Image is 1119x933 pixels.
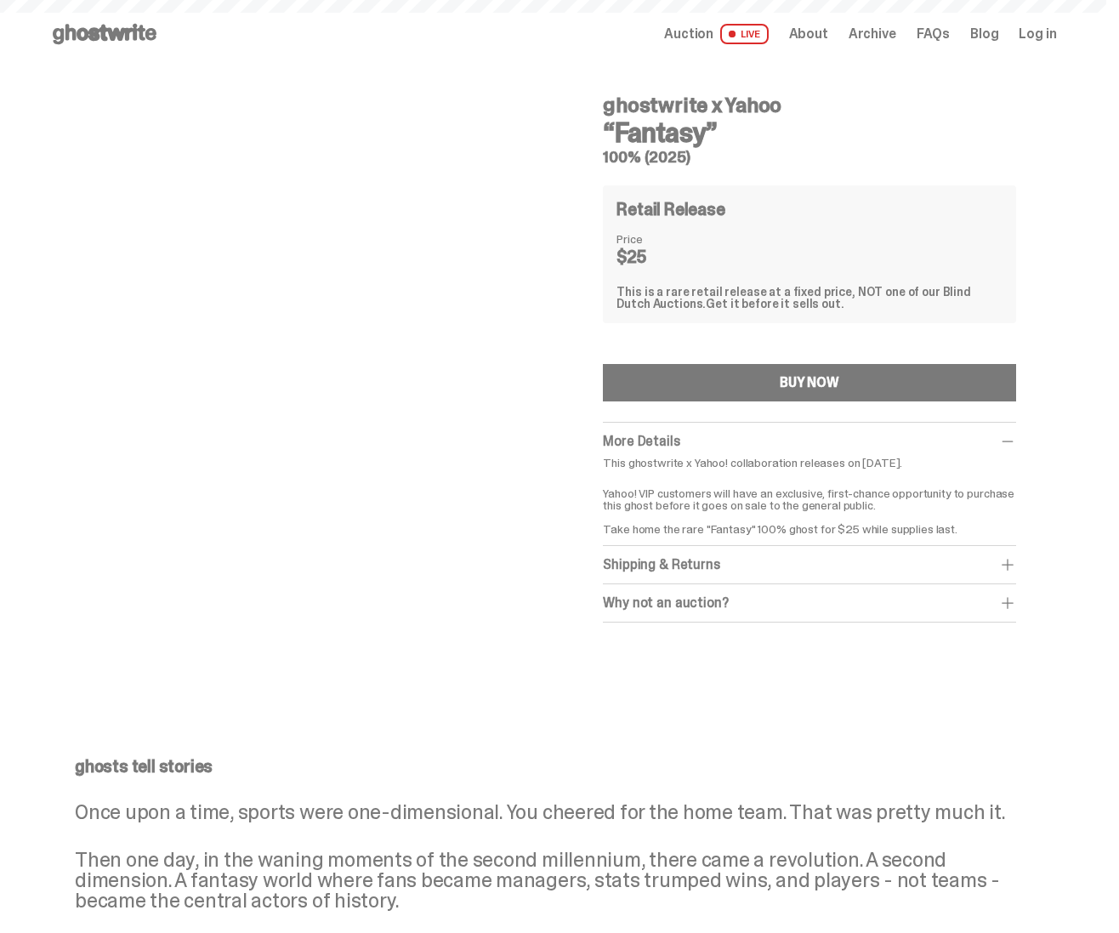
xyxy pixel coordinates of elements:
div: This is a rare retail release at a fixed price, NOT one of our Blind Dutch Auctions. [616,286,1002,310]
a: Blog [970,27,998,41]
dd: $25 [616,248,702,265]
p: This ghostwrite x Yahoo! collaboration releases on [DATE]. [603,457,1015,469]
p: Then one day, in the waning moments of the second millennium, there came a revolution. A second d... [75,850,1031,911]
h4: ghostwrite x Yahoo [603,95,1015,116]
p: ghosts tell stories [75,758,1031,775]
span: LIVE [720,24,769,44]
div: Shipping & Returns [603,556,1015,573]
h5: 100% (2025) [603,150,1015,165]
a: About [789,27,828,41]
span: Auction [664,27,713,41]
a: Log in [1019,27,1056,41]
p: Yahoo! VIP customers will have an exclusive, first-chance opportunity to purchase this ghost befo... [603,475,1015,535]
p: Once upon a time, sports were one-dimensional. You cheered for the home team. That was pretty muc... [75,802,1031,822]
a: Archive [849,27,896,41]
a: Auction LIVE [664,24,768,44]
a: FAQs [917,27,950,41]
div: BUY NOW [780,376,839,390]
span: More Details [603,432,679,450]
span: Get it before it sells out. [706,296,844,311]
div: Why not an auction? [603,595,1015,612]
button: BUY NOW [603,364,1015,401]
dt: Price [616,233,702,245]
h4: Retail Release [616,201,724,218]
h3: “Fantasy” [603,119,1015,146]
